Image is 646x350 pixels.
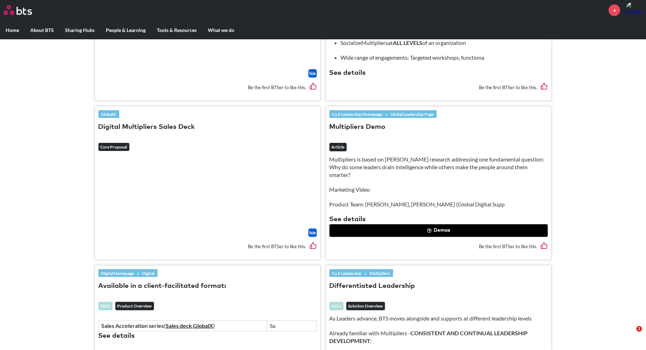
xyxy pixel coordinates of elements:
[346,302,385,310] em: Solution Overview
[98,269,137,277] a: Digital Homepage
[98,302,113,310] div: 2022
[330,315,548,322] p: As Leaders advance, BTS moves alongside and supports at different leadership levels
[622,326,639,343] iframe: Intercom live chat
[330,78,548,97] div: Be the first BTSer to like this.
[330,269,393,277] div: »
[330,123,386,132] button: Multipliers Demo
[193,322,213,329] a: GlobalX
[100,21,151,39] label: People & Learning
[4,5,32,15] img: BTS Logo
[308,69,317,78] a: Download file from Box
[330,110,385,118] a: Co E Leadership Homepage
[308,69,317,78] img: Box logo
[98,269,158,277] div: »
[330,68,366,78] button: See details
[362,39,388,46] em: Multipliers
[637,326,642,332] span: 1
[341,39,542,47] p: Socialize at of an organization
[115,302,154,310] em: Product Overview
[330,186,548,193] p: Marketing Video
[330,110,437,118] div: »
[98,320,267,331] td: ( , )
[330,282,415,291] button: Differentiated Leadership
[308,229,317,237] a: Download file from Box
[102,322,164,329] strong: Sales Acceleration series
[59,21,100,39] label: Sharing Hubs
[330,330,528,344] strong: CONSISTENT AND CONTINUAL LEADERSHIP DEVELOPMENT:
[330,200,548,208] p: Product Team: [PERSON_NAME], [PERSON_NAME] (Global Digital Supp
[151,21,202,39] label: Tools & Resources
[98,143,129,151] em: Core Proposal
[367,269,393,277] a: Multipliers
[98,282,226,291] button: Available in a client-facilitated format:
[330,237,548,256] div: Be the first BTSer to like this.
[626,2,642,19] a: Profile
[4,5,45,15] a: Go home
[267,320,316,331] td: Sa
[388,110,437,118] a: Global Leadership Page
[626,2,642,19] img: Luciana de Camargo Pereira
[330,269,365,277] a: Co E Leadership
[202,21,240,39] label: What we do
[393,39,423,46] strong: ALL LEVELS
[98,110,119,118] a: GlobalX
[98,237,317,256] div: Be the first BTSer to like this.
[308,229,317,237] img: Box logo
[98,78,317,97] div: Be the first BTSer to like this.
[330,302,344,310] div: 2023
[341,54,542,61] p: Wide range of engagements: Targeted workshops, functiona
[609,5,620,16] a: +
[330,329,548,345] p: Already familiar with Multipliers -
[140,269,158,277] a: Digital
[166,322,192,329] a: Sales deck
[98,123,195,132] button: Digital Multipliers Sales Deck
[330,143,347,151] em: Article
[330,224,548,237] button: Demos
[330,156,548,179] p: Multipliers is based on [PERSON_NAME] research addressing one fundamental question: Why do some l...
[330,215,366,224] button: See details
[25,21,59,39] label: About BTS
[98,331,135,341] button: See details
